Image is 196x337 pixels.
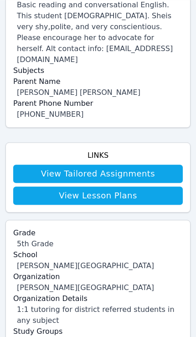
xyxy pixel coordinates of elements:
[17,87,183,98] div: [PERSON_NAME] [PERSON_NAME]
[13,165,183,183] a: View Tailored Assignments
[17,282,183,293] div: [PERSON_NAME][GEOGRAPHIC_DATA]
[17,304,183,326] div: 1:1 tutoring for district referred students in any subject
[13,150,183,161] h4: Links
[13,187,183,205] a: View Lesson Plans
[13,326,183,337] label: Study Groups
[13,249,183,260] label: School
[17,238,183,249] div: 5th Grade
[17,260,183,271] div: [PERSON_NAME][GEOGRAPHIC_DATA]
[13,228,183,238] label: Grade
[13,271,183,282] label: Organization
[13,65,183,76] label: Subjects
[13,293,183,304] label: Organization Details
[13,76,183,87] label: Parent Name
[17,110,84,119] a: [PHONE_NUMBER]
[13,98,183,109] label: Parent Phone Number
